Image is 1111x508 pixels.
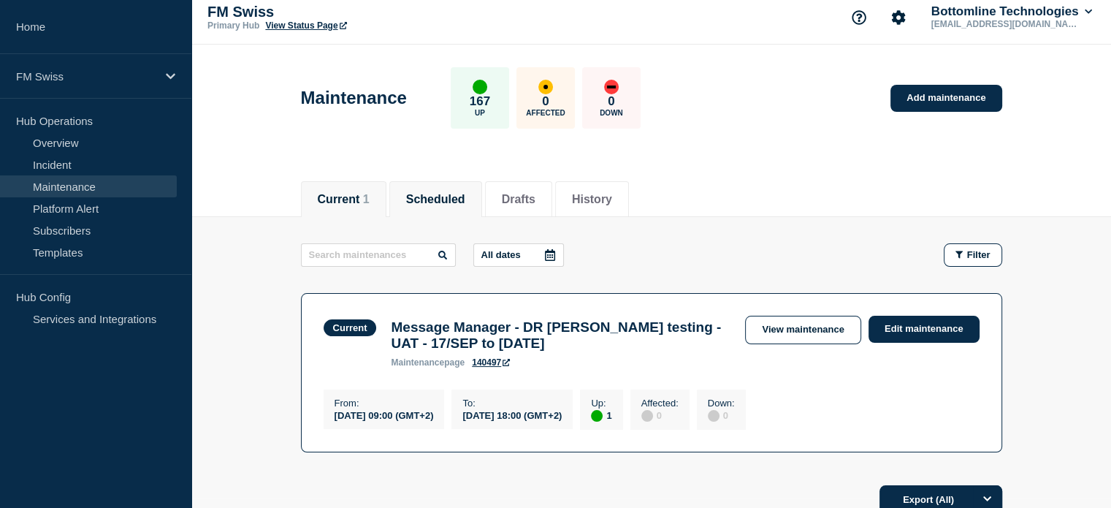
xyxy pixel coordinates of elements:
[928,4,1095,19] button: Bottomline Technologies
[591,409,611,422] div: 1
[301,88,407,108] h1: Maintenance
[944,243,1002,267] button: Filter
[335,398,434,409] p: From :
[333,322,367,333] div: Current
[890,85,1001,112] a: Add maintenance
[207,20,259,31] p: Primary Hub
[604,80,619,94] div: down
[391,357,444,368] span: maintenance
[207,4,500,20] p: FM Swiss
[844,2,874,33] button: Support
[526,109,565,117] p: Affected
[391,319,730,352] h3: Message Manager - DR [PERSON_NAME] testing - UAT - 17/SEP to [DATE]
[265,20,346,31] a: View Status Page
[591,398,611,409] p: Up :
[406,193,465,206] button: Scheduled
[641,410,653,422] div: disabled
[502,193,535,206] button: Drafts
[572,193,612,206] button: History
[542,94,549,109] p: 0
[472,357,510,368] a: 140497
[883,2,914,33] button: Account settings
[641,398,679,409] p: Affected :
[967,249,990,260] span: Filter
[600,109,623,117] p: Down
[462,398,562,409] p: To :
[462,409,562,421] div: [DATE] 18:00 (GMT+2)
[363,193,370,205] span: 1
[708,410,719,422] div: disabled
[318,193,370,206] button: Current 1
[708,398,735,409] p: Down :
[591,410,603,422] div: up
[745,316,860,344] a: View maintenance
[868,316,980,343] a: Edit maintenance
[473,80,487,94] div: up
[641,409,679,422] div: 0
[481,249,521,260] p: All dates
[475,109,485,117] p: Up
[335,409,434,421] div: [DATE] 09:00 (GMT+2)
[391,357,465,368] p: page
[473,243,564,267] button: All dates
[538,80,553,94] div: affected
[708,409,735,422] div: 0
[470,94,490,109] p: 167
[928,19,1080,29] p: [EMAIL_ADDRESS][DOMAIN_NAME]
[16,70,156,83] p: FM Swiss
[301,243,456,267] input: Search maintenances
[608,94,614,109] p: 0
